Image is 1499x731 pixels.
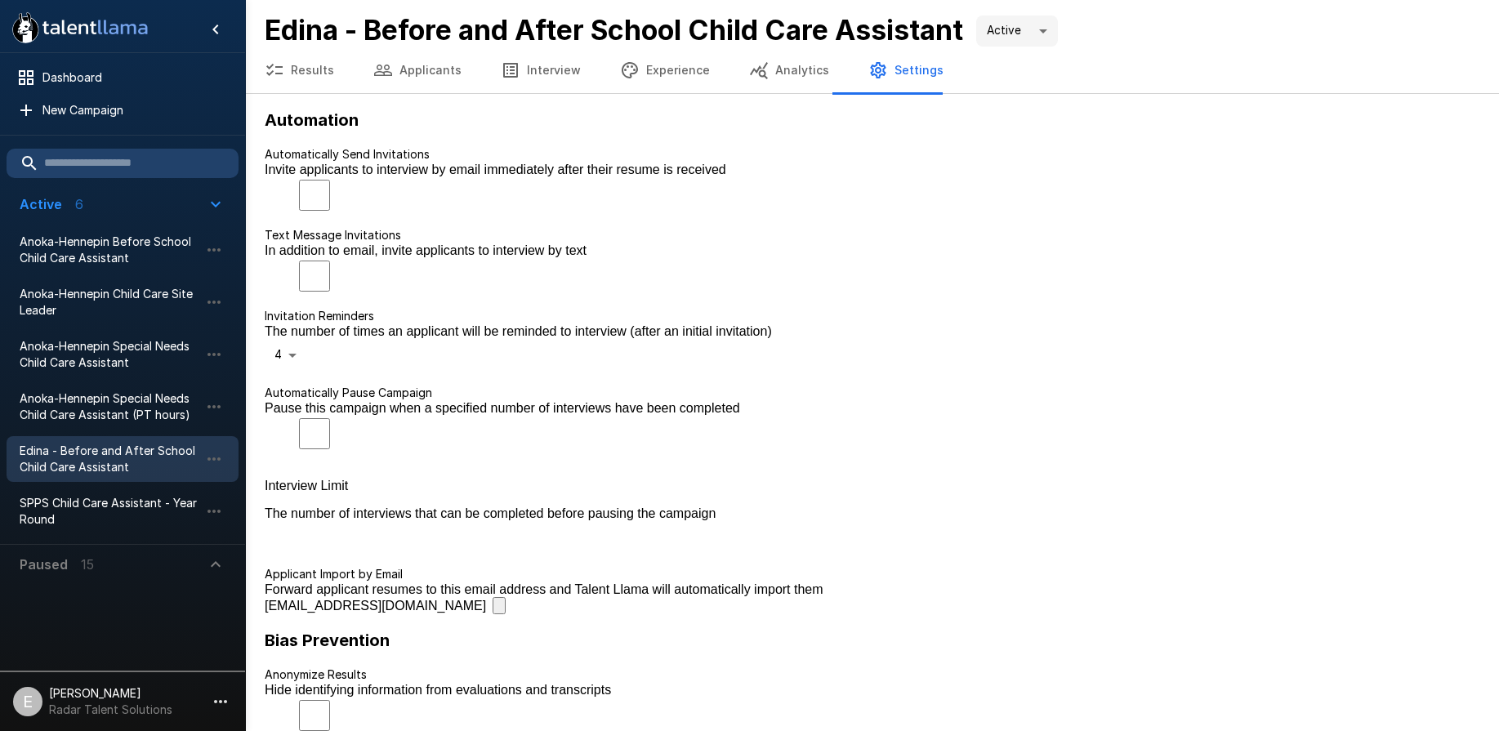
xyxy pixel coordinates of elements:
[265,146,1479,163] p: Automatically Send Invitations
[265,227,1479,243] p: Text Message Invitations
[265,666,1479,683] p: Anonymize Results
[600,47,729,93] button: Experience
[245,47,354,93] button: Results
[354,47,481,93] button: Applicants
[265,566,1479,582] p: Applicant Import by Email
[265,163,1479,177] span: Invite applicants to interview by email immediately after their resume is received
[265,582,1479,597] span: Forward applicant resumes to this email address and Talent Llama will automatically import them
[265,243,1479,258] span: In addition to email, invite applicants to interview by text
[265,13,963,47] b: Edina - Before and After School Child Care Assistant
[265,479,1479,493] p: Interview Limit
[265,385,1479,401] p: Automatically Pause Campaign
[265,683,1479,698] span: Hide identifying information from evaluations and transcripts
[265,324,1479,339] span: The number of times an applicant will be reminded to interview (after an initial invitation)
[265,599,486,613] span: [EMAIL_ADDRESS][DOMAIN_NAME]
[849,47,963,93] button: Settings
[481,47,600,93] button: Interview
[265,506,1479,521] span: The number of interviews that can be completed before pausing the campaign
[976,16,1058,47] div: Active
[265,631,390,650] b: Bias Prevention
[265,401,1479,416] span: Pause this campaign when a specified number of interviews have been completed
[729,47,849,93] button: Analytics
[265,308,1479,324] p: Invitation Reminders
[265,110,359,130] b: Automation
[265,339,307,372] div: 4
